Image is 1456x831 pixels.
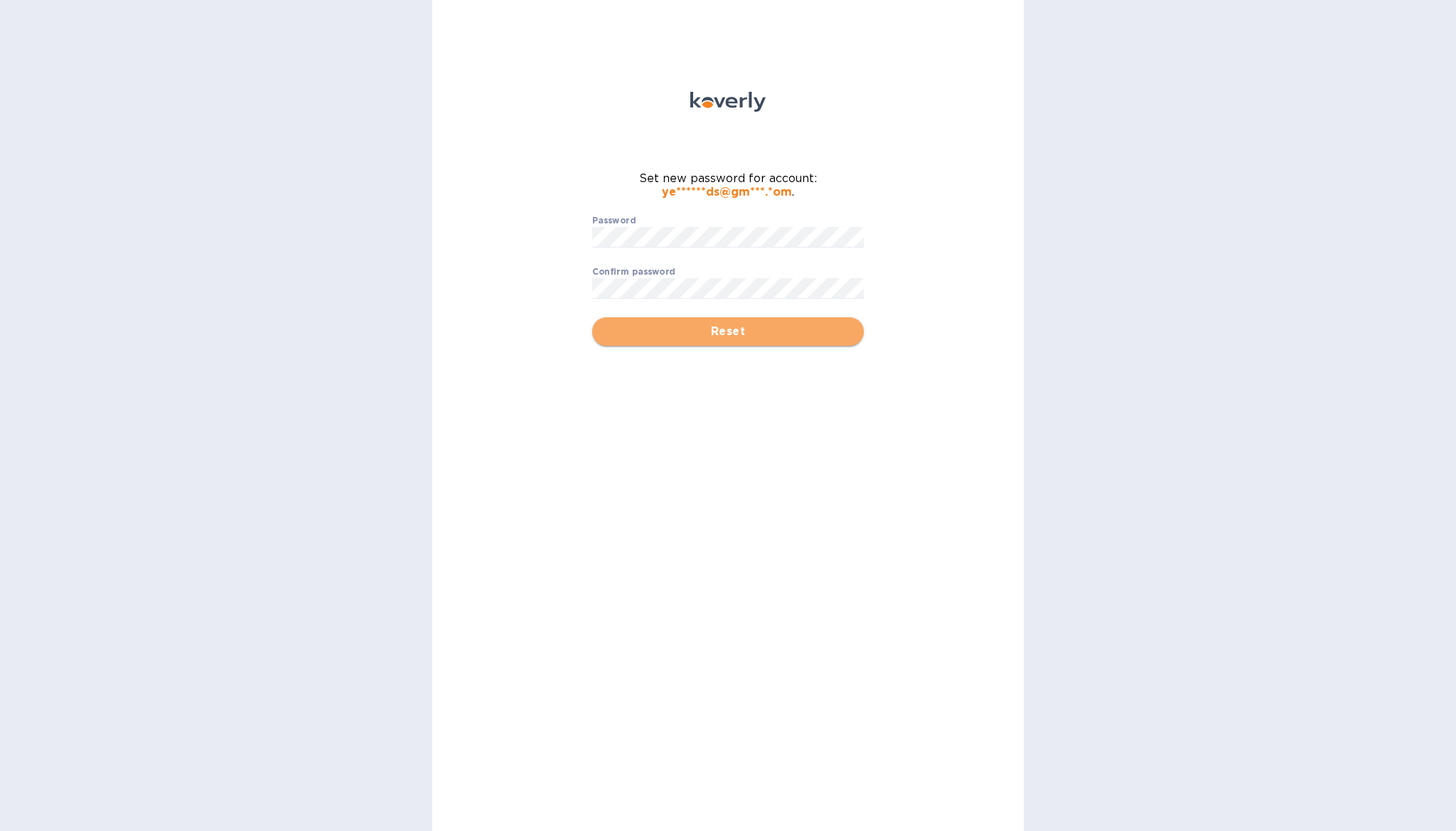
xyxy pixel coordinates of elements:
img: Koverly [690,92,766,112]
span: Reset [604,323,852,340]
span: Set new password for account: . [592,171,864,199]
label: Password [592,216,636,225]
label: Confirm password [592,268,675,276]
button: Reset [592,317,864,346]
